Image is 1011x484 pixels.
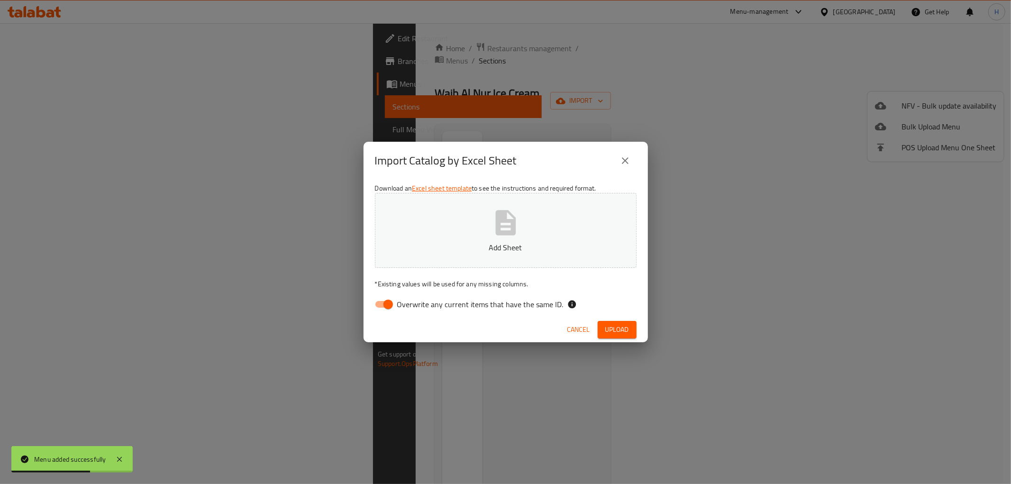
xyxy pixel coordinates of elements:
[34,454,106,465] div: Menu added successfully
[375,279,637,289] p: Existing values will be used for any missing columns.
[598,321,637,338] button: Upload
[397,299,564,310] span: Overwrite any current items that have the same ID.
[412,182,472,194] a: Excel sheet template
[567,300,577,309] svg: If the overwrite option isn't selected, then the items that match an existing ID will be ignored ...
[614,149,637,172] button: close
[390,242,622,253] p: Add Sheet
[567,324,590,336] span: Cancel
[605,324,629,336] span: Upload
[375,193,637,268] button: Add Sheet
[564,321,594,338] button: Cancel
[375,153,517,168] h2: Import Catalog by Excel Sheet
[364,180,648,317] div: Download an to see the instructions and required format.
